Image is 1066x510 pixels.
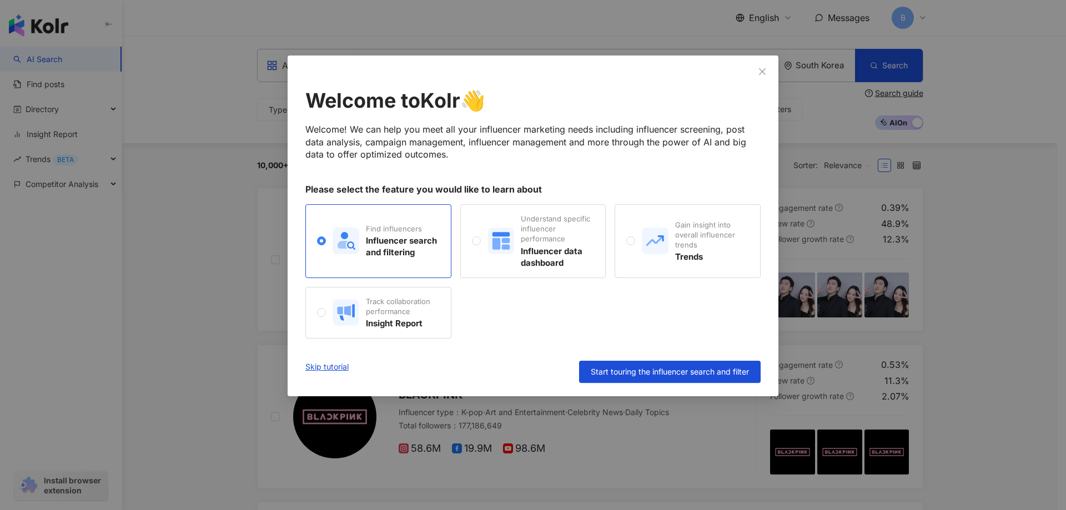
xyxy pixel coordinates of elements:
div: Welcome! We can help you meet all your influencer marketing needs including influencer screening,... [305,123,761,160]
div: Track collaboration performance [366,296,439,316]
div: Gain insight into overall influencer trends [675,220,748,250]
div: Trends [675,251,748,262]
span: Start touring the influencer search and filter [591,367,749,376]
div: Welcome to Kolr 👋 [305,87,761,114]
div: Insight Report [366,317,439,329]
button: Close [751,60,773,83]
div: Influencer data dashboard [521,245,594,269]
div: Influencer search and filtering [366,235,439,258]
button: Start touring the influencer search and filter [579,361,761,383]
div: Understand specific influencer performance [521,214,594,244]
a: Skip tutorial [305,361,349,383]
span: close [758,67,767,76]
div: Please select the feature you would like to learn about [305,183,761,195]
div: Find influencers [366,224,439,234]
